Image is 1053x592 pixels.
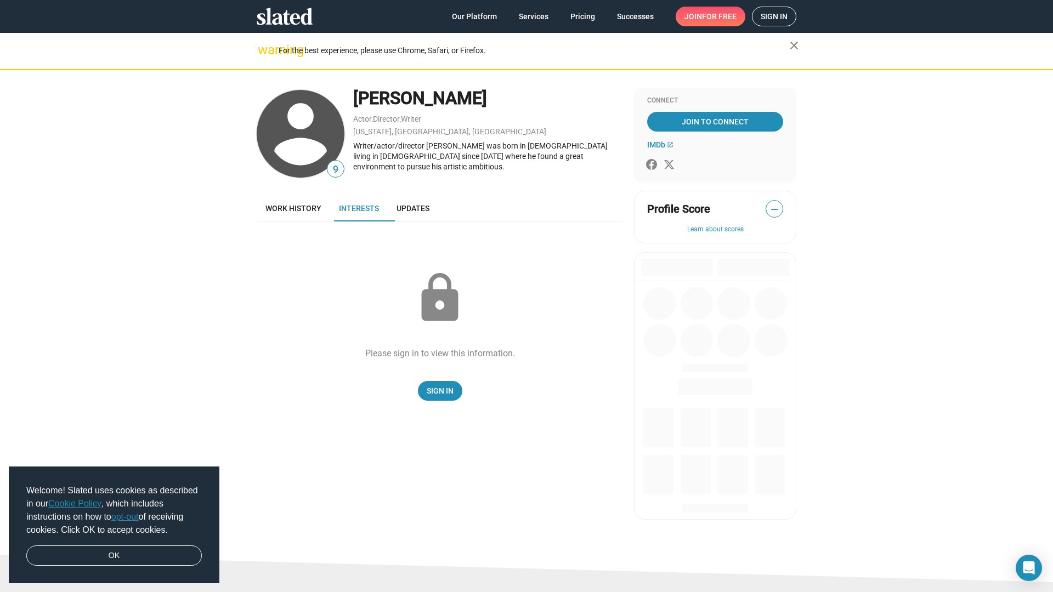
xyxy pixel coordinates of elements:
span: , [400,117,401,123]
div: For the best experience, please use Chrome, Safari, or Firefox. [279,43,790,58]
div: [PERSON_NAME] [353,87,623,110]
div: Connect [647,96,783,105]
span: — [766,202,783,217]
a: Sign in [752,7,796,26]
div: cookieconsent [9,466,219,584]
button: Learn about scores [647,225,783,234]
div: Writer/actor/director [PERSON_NAME] was born in [DEMOGRAPHIC_DATA] living in [DEMOGRAPHIC_DATA] s... [353,141,623,172]
a: [US_STATE], [GEOGRAPHIC_DATA], [GEOGRAPHIC_DATA] [353,127,546,136]
span: Interests [339,204,379,213]
span: Join [684,7,737,26]
span: Welcome! Slated uses cookies as described in our , which includes instructions on how to of recei... [26,484,202,537]
mat-icon: close [788,39,801,52]
a: Our Platform [443,7,506,26]
a: Pricing [562,7,604,26]
a: Work history [257,195,330,221]
a: Actor [353,115,372,123]
a: opt-out [111,512,139,521]
a: Updates [388,195,438,221]
span: Updates [397,204,429,213]
span: Our Platform [452,7,497,26]
span: Pricing [570,7,595,26]
span: IMDb [647,140,665,149]
span: Work history [265,204,321,213]
a: Interests [330,195,388,221]
a: Sign In [418,381,462,401]
a: Successes [608,7,663,26]
a: Director [373,115,400,123]
a: Joinfor free [676,7,745,26]
span: for free [702,7,737,26]
span: Profile Score [647,202,710,217]
span: Sign In [427,381,454,401]
a: Services [510,7,557,26]
span: Successes [617,7,654,26]
mat-icon: open_in_new [667,141,673,148]
a: Join To Connect [647,112,783,132]
span: Services [519,7,548,26]
span: 9 [327,162,344,177]
mat-icon: warning [258,43,271,56]
div: Please sign in to view this information. [365,348,515,359]
a: dismiss cookie message [26,545,202,566]
span: Join To Connect [649,112,781,132]
mat-icon: lock [412,271,467,326]
span: Sign in [761,7,788,26]
a: IMDb [647,140,673,149]
div: Open Intercom Messenger [1016,555,1042,581]
a: Writer [401,115,421,123]
span: , [372,117,373,123]
a: Cookie Policy [48,499,101,508]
